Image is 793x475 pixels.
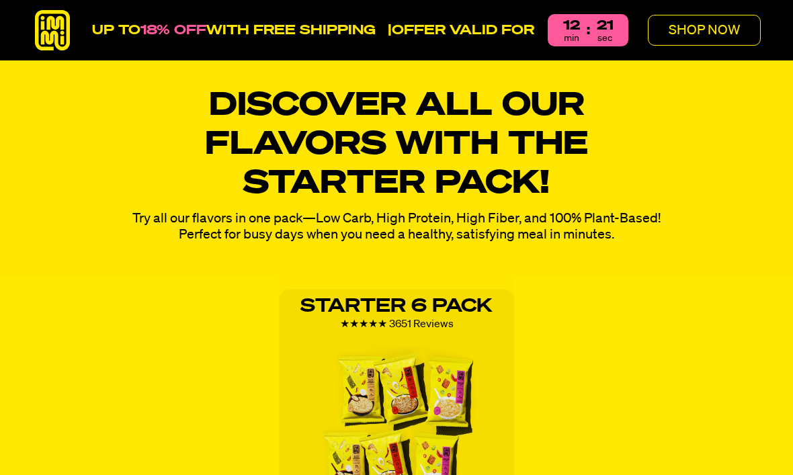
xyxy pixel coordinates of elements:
p: SHOP NOW [669,24,740,37]
strong: Starter 6 Pack [300,297,493,316]
span: 18% OFF [140,24,206,37]
p: WITH FREE SHIPPING | [92,22,534,38]
span: 21 [597,19,614,32]
h1: Discover All Our Flavors with the Starter Pack! [119,87,674,204]
button: SHOP NOW [648,15,761,46]
p: min [564,34,579,43]
div: ★★★★★ 3651 Reviews [340,316,454,333]
strong: OFFER VALID FOR [392,24,534,37]
p: sec [597,34,612,43]
span: 12 [563,19,580,32]
p: Try all our flavors in one pack—Low Carb, High Protein, High Fiber, and 100% Plant-Based! Perfect... [119,210,674,243]
p: : [587,24,590,37]
img: immi-logo.svg [32,10,73,50]
span: UP TO [92,24,140,37]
